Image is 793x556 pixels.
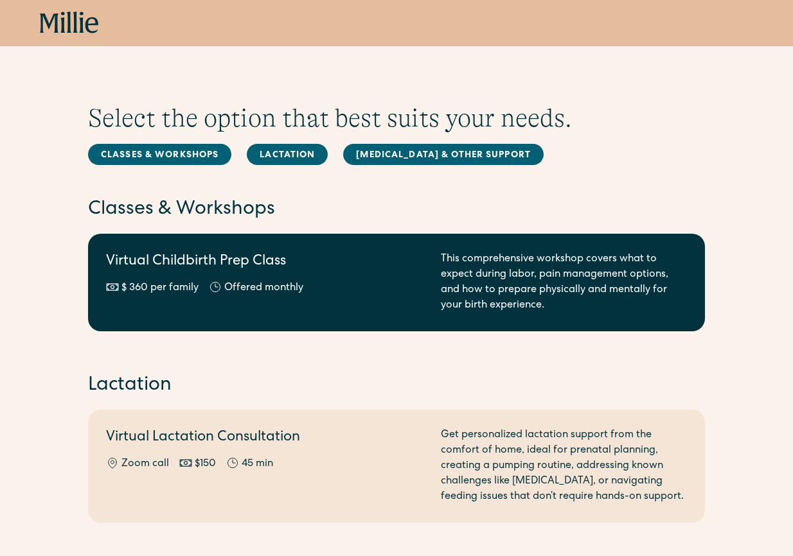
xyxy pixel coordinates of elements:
[224,281,303,296] div: Offered monthly
[106,428,425,449] h2: Virtual Lactation Consultation
[121,456,169,472] div: Zoom call
[242,456,273,472] div: 45 min
[441,252,687,313] div: This comprehensive workshop covers what to expect during labor, pain management options, and how ...
[106,252,425,273] h2: Virtual Childbirth Prep Class
[343,144,544,165] a: [MEDICAL_DATA] & Other Support
[88,234,705,331] a: Virtual Childbirth Prep Class$ 360 per familyOffered monthlyThis comprehensive workshop covers wh...
[247,144,328,165] a: Lactation
[88,410,705,523] a: Virtual Lactation ConsultationZoom call$15045 minGet personalized lactation support from the comf...
[88,372,705,399] h2: Lactation
[121,281,199,296] div: $ 360 per family
[88,196,705,223] h2: Classes & Workshops
[88,144,231,165] a: Classes & Workshops
[441,428,687,505] div: Get personalized lactation support from the comfort of home, ideal for prenatal planning, creatin...
[195,456,216,472] div: $150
